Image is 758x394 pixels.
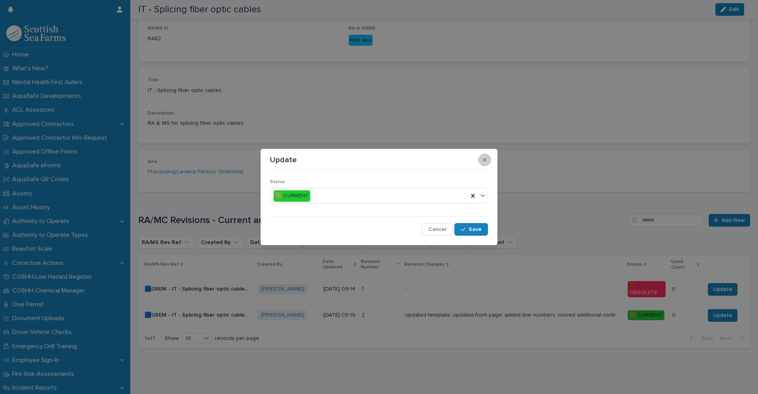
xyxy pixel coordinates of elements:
button: Cancel [422,223,453,236]
span: Cancel [428,227,446,232]
span: Status [270,180,285,184]
span: Save [469,227,482,232]
p: Update [270,155,297,165]
div: 🟩 CURRENT [274,190,310,202]
button: Save [454,223,488,236]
